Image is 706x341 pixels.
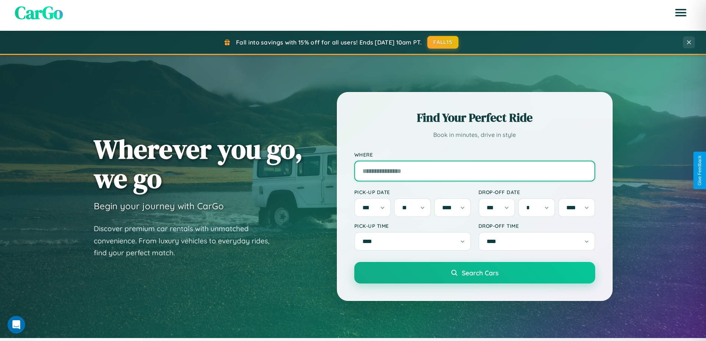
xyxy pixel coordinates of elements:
p: Discover premium car rentals with unmatched convenience. From luxury vehicles to everyday rides, ... [94,223,279,259]
label: Drop-off Date [478,189,595,195]
div: Give Feedback [697,155,702,186]
iframe: Intercom live chat [7,316,25,334]
span: CarGo [15,0,63,25]
label: Drop-off Time [478,223,595,229]
h1: Wherever you go, we go [94,134,303,193]
button: FALL15 [427,36,458,49]
label: Where [354,151,595,158]
label: Pick-up Time [354,223,471,229]
span: Search Cars [462,269,498,277]
button: Open menu [670,2,691,23]
button: Search Cars [354,262,595,283]
h2: Find Your Perfect Ride [354,109,595,126]
p: Book in minutes, drive in style [354,129,595,140]
h3: Begin your journey with CarGo [94,200,224,212]
label: Pick-up Date [354,189,471,195]
span: Fall into savings with 15% off for all users! Ends [DATE] 10am PT. [236,39,422,46]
